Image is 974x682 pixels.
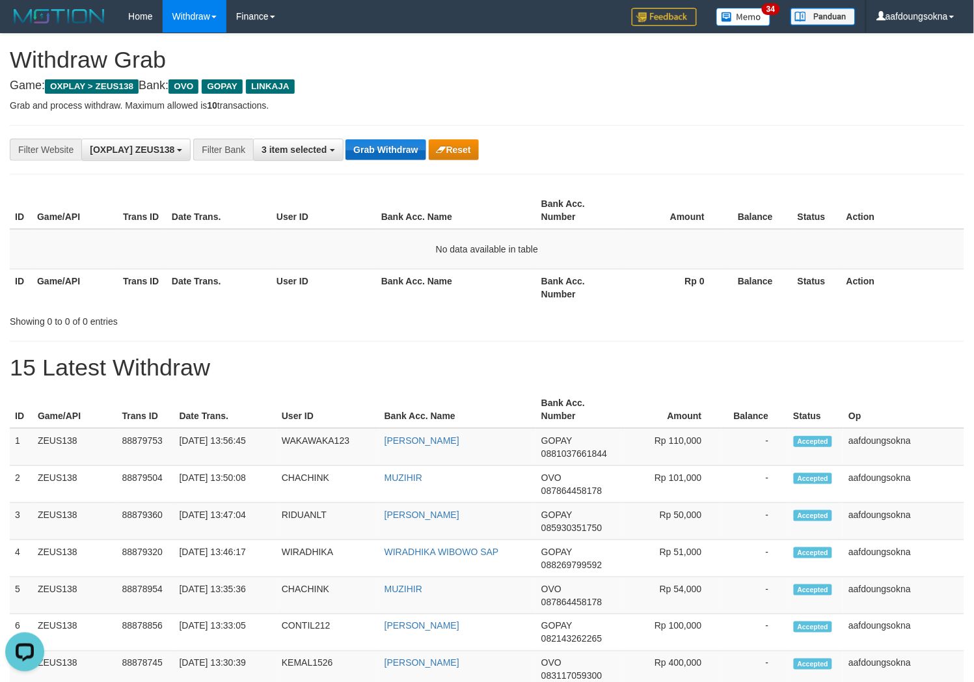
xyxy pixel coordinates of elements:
[429,139,479,160] button: Reset
[117,391,174,428] th: Trans ID
[541,510,572,520] span: GOPAY
[90,144,174,155] span: [OXPLAY] ZEUS138
[118,192,167,229] th: Trans ID
[45,79,139,94] span: OXPLAY > ZEUS138
[385,435,459,446] a: [PERSON_NAME]
[277,614,379,651] td: CONTIL212
[385,658,459,668] a: [PERSON_NAME]
[10,355,964,381] h1: 15 Latest Withdraw
[385,472,422,483] a: MUZIHIR
[621,503,722,540] td: Rp 50,000
[724,192,792,229] th: Balance
[174,391,277,428] th: Date Trans.
[193,139,253,161] div: Filter Bank
[621,577,722,614] td: Rp 54,000
[379,391,536,428] th: Bank Acc. Name
[385,510,459,520] a: [PERSON_NAME]
[10,577,33,614] td: 5
[271,192,376,229] th: User ID
[376,192,536,229] th: Bank Acc. Name
[541,597,602,607] span: Copy 087864458178 to clipboard
[794,510,833,521] span: Accepted
[843,466,964,503] td: aafdoungsokna
[541,485,602,496] span: Copy 087864458178 to clipboard
[262,144,327,155] span: 3 item selected
[10,7,109,26] img: MOTION_logo.png
[843,391,964,428] th: Op
[541,560,602,570] span: Copy 088269799592 to clipboard
[169,79,198,94] span: OVO
[33,577,117,614] td: ZEUS138
[33,391,117,428] th: Game/API
[10,310,396,328] div: Showing 0 to 0 of 0 entries
[841,192,964,229] th: Action
[722,614,789,651] td: -
[345,139,426,160] button: Grab Withdraw
[277,577,379,614] td: CHACHINK
[202,79,243,94] span: GOPAY
[167,269,271,306] th: Date Trans.
[722,466,789,503] td: -
[843,428,964,466] td: aafdoungsokna
[81,139,191,161] button: [OXPLAY] ZEUS138
[621,466,722,503] td: Rp 101,000
[722,577,789,614] td: -
[794,436,833,447] span: Accepted
[541,634,602,644] span: Copy 082143262265 to clipboard
[385,584,422,594] a: MUZIHIR
[794,621,833,633] span: Accepted
[621,391,722,428] th: Amount
[716,8,771,26] img: Button%20Memo.svg
[10,466,33,503] td: 2
[10,47,964,73] h1: Withdraw Grab
[541,547,572,557] span: GOPAY
[117,428,174,466] td: 88879753
[385,547,499,557] a: WIRADHIKA WIBOWO SAP
[541,523,602,533] span: Copy 085930351750 to clipboard
[117,503,174,540] td: 88879360
[794,473,833,484] span: Accepted
[10,428,33,466] td: 1
[541,435,572,446] span: GOPAY
[33,503,117,540] td: ZEUS138
[541,671,602,681] span: Copy 083117059300 to clipboard
[32,192,118,229] th: Game/API
[762,3,779,15] span: 34
[5,5,44,44] button: Open LiveChat chat widget
[791,8,856,25] img: panduan.png
[174,466,277,503] td: [DATE] 13:50:08
[118,269,167,306] th: Trans ID
[277,503,379,540] td: RIDUANLT
[117,577,174,614] td: 88878954
[722,428,789,466] td: -
[622,269,724,306] th: Rp 0
[794,659,833,670] span: Accepted
[271,269,376,306] th: User ID
[10,391,33,428] th: ID
[174,614,277,651] td: [DATE] 13:33:05
[33,614,117,651] td: ZEUS138
[277,540,379,577] td: WIRADHIKA
[33,428,117,466] td: ZEUS138
[722,391,789,428] th: Balance
[277,466,379,503] td: CHACHINK
[174,540,277,577] td: [DATE] 13:46:17
[843,503,964,540] td: aafdoungsokna
[385,621,459,631] a: [PERSON_NAME]
[33,540,117,577] td: ZEUS138
[843,614,964,651] td: aafdoungsokna
[10,614,33,651] td: 6
[277,428,379,466] td: WAKAWAKA123
[117,614,174,651] td: 88878856
[622,192,724,229] th: Amount
[10,139,81,161] div: Filter Website
[174,428,277,466] td: [DATE] 13:56:45
[10,79,964,92] h4: Game: Bank:
[174,577,277,614] td: [DATE] 13:35:36
[246,79,295,94] span: LINKAJA
[536,391,621,428] th: Bank Acc. Number
[277,391,379,428] th: User ID
[376,269,536,306] th: Bank Acc. Name
[10,229,964,269] td: No data available in table
[789,391,844,428] th: Status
